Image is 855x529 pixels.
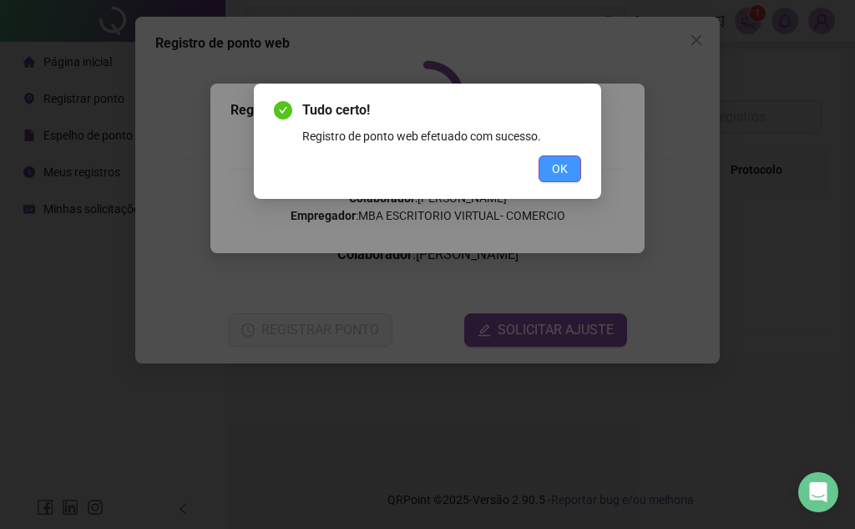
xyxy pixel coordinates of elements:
[798,472,838,512] div: Open Intercom Messenger
[552,160,568,178] span: OK
[274,101,292,120] span: check-circle
[302,127,581,145] div: Registro de ponto web efetuado com sucesso.
[302,100,581,120] span: Tudo certo!
[539,155,581,182] button: OK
